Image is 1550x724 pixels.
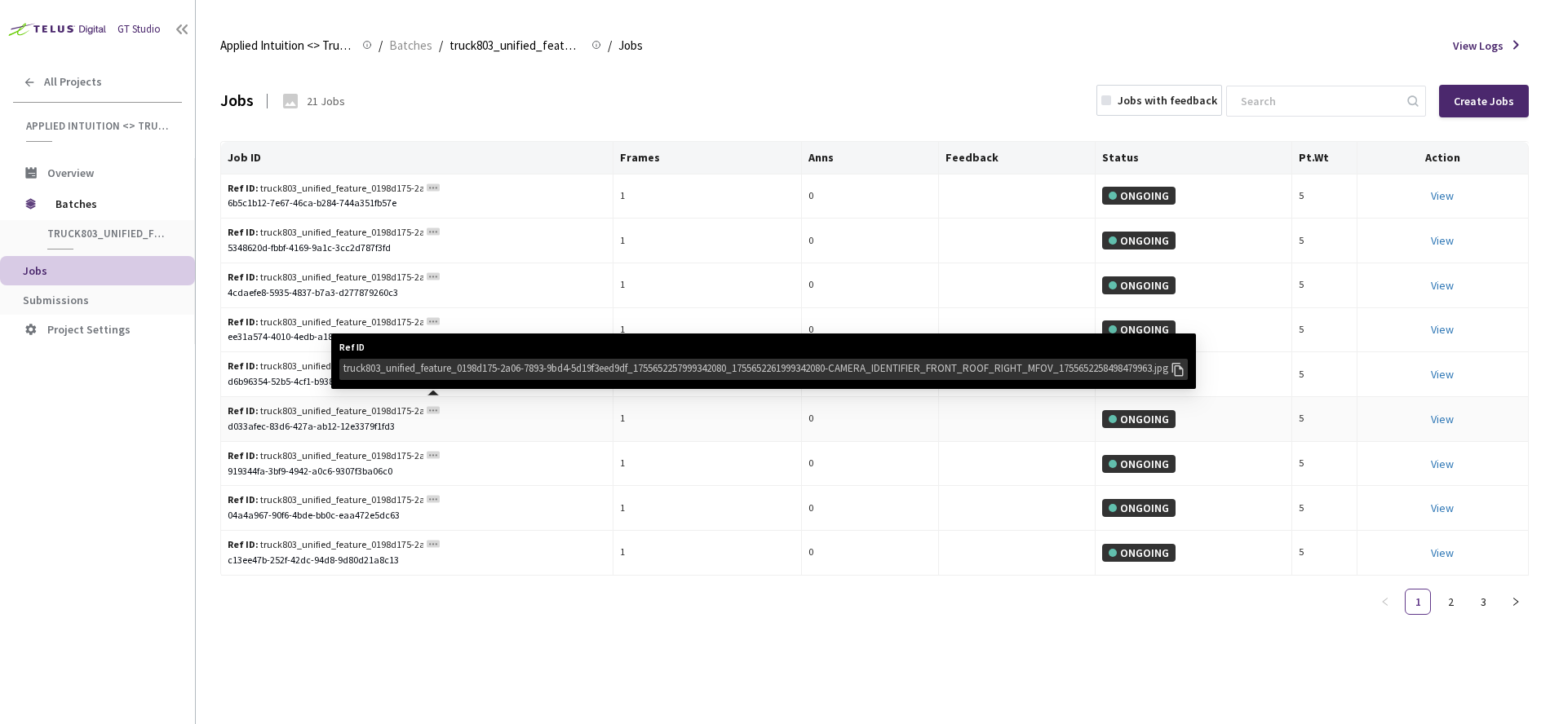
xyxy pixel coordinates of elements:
th: Frames [613,142,802,174]
a: View [1431,501,1454,515]
td: 0 [802,174,939,219]
li: Next Page [1503,589,1529,615]
td: 1 [613,219,802,263]
span: truck803_unified_feature_0198d175-2a06-7893-9bd4-5d19f3eed9df_1755652257999342080_175565226199934... [449,36,582,55]
a: Batches [386,36,436,54]
b: Ref ID: [228,538,259,550]
th: Anns [802,142,939,174]
td: 5 [1292,219,1357,263]
div: c13ee47b-252f-42dc-94d8-9d80d21a8c13 [228,553,606,568]
div: d033afec-83d6-427a-ab12-12e3379f1fd3 [228,419,606,435]
div: ONGOING [1102,499,1176,517]
span: left [1380,597,1390,607]
th: Feedback [939,142,1096,174]
td: 1 [613,397,802,442]
span: Overview [47,166,94,180]
div: truck803_unified_feature_0198d175-2a06-7893-9bd4-5d19f3eed9df_1755652257999342080_175565226199934... [228,492,423,508]
div: 5348620d-fbbf-4169-9a1c-3cc2d787f3fd [228,241,606,256]
div: Jobs with feedback [1118,92,1217,108]
li: 1 [1405,589,1431,615]
button: right [1503,589,1529,615]
b: Ref ID: [228,404,259,417]
div: truck803_unified_feature_0198d175-2a06-7893-9bd4-5d19f3eed9df_1755652257999342080_175565226199934... [228,181,423,196]
td: 1 [613,531,802,576]
span: View Logs [1453,38,1503,54]
a: 2 [1438,589,1463,614]
td: 1 [613,308,802,353]
div: truck803_unified_feature_0198d175-2a06-7893-9bd4-5d19f3eed9df_1755652257999342080_175565226199934... [228,225,423,241]
span: All Projects [44,75,102,89]
span: Jobs [23,263,47,278]
b: Ref ID: [228,316,259,328]
div: ONGOING [1102,232,1176,249]
td: 5 [1292,308,1357,353]
td: 1 [613,174,802,219]
td: 5 [1292,263,1357,308]
td: 5 [1292,486,1357,531]
td: 0 [802,263,939,308]
td: 5 [1292,397,1357,442]
span: Submissions [23,293,89,307]
span: Jobs [618,36,643,55]
div: truck803_unified_feature_0198d175-2a06-7893-9bd4-5d19f3eed9df_1755652257999342080_175565226199934... [343,360,1169,377]
li: 2 [1437,589,1464,615]
td: 0 [802,442,939,487]
div: ONGOING [1102,320,1176,338]
div: truck803_unified_feature_0198d175-2a06-7893-9bd4-5d19f3eed9df_1755652257999342080_175565226199934... [228,359,423,374]
th: Status [1096,142,1291,174]
td: 5 [1292,442,1357,487]
td: 0 [802,531,939,576]
div: 6b5c1b12-7e67-46ca-b284-744a351fb57e [228,196,606,211]
b: Ref ID: [228,449,259,461]
button: left [1372,589,1398,615]
span: Batches [55,188,167,220]
span: right [1511,597,1521,607]
input: Search [1231,86,1405,116]
li: / [608,36,612,55]
a: View [1431,412,1454,426]
span: Batches [389,36,432,55]
td: 5 [1292,352,1357,397]
div: ONGOING [1102,276,1176,294]
b: Ref ID: [228,493,259,505]
div: ONGOING [1102,410,1176,428]
div: 04a4a967-90f6-4bde-bb0c-eaa472e5dc63 [228,508,606,523]
div: 21 Jobs [307,93,345,109]
td: 1 [613,442,802,487]
span: Applied Intuition <> Trucking Cam SemSeg (Road Structures) [26,119,172,133]
b: Ref ID: [228,271,259,283]
span: Project Settings [47,322,131,337]
td: 0 [802,308,939,353]
td: 1 [613,263,802,308]
td: 0 [802,486,939,531]
div: truck803_unified_feature_0198d175-2a06-7893-9bd4-5d19f3eed9df_1755652257999342080_175565226199934... [228,448,423,464]
div: 4cdaefe8-5935-4837-b7a3-d277879260c3 [228,285,606,301]
div: Create Jobs [1454,95,1514,108]
td: 5 [1292,531,1357,576]
div: 919344fa-3bf9-4942-a0c6-9307f3ba06c0 [228,464,606,479]
div: GT Studio [117,22,161,38]
a: 1 [1406,589,1430,614]
a: View [1431,188,1454,203]
a: 3 [1471,589,1495,614]
li: / [379,36,383,55]
td: 0 [802,219,939,263]
th: Job ID [221,142,613,174]
th: Pt.Wt [1292,142,1357,174]
div: d6b96354-52b5-4cf1-b938-ae4d54b003cb [228,374,606,390]
div: truck803_unified_feature_0198d175-2a06-7893-9bd4-5d19f3eed9df_1755652257999342080_175565226199934... [228,404,423,419]
b: Ref ID: [228,182,259,194]
b: Ref ID: [228,226,259,238]
span: Applied Intuition <> Trucking Cam SemSeg (Road Structures) [220,36,352,55]
li: / [439,36,443,55]
a: View [1431,278,1454,293]
a: View [1431,322,1454,337]
div: truck803_unified_feature_0198d175-2a06-7893-9bd4-5d19f3eed9df_1755652257999342080_175565226199934... [228,315,423,330]
div: ONGOING [1102,544,1176,562]
a: View [1431,367,1454,382]
div: ONGOING [1102,187,1176,205]
div: ee31a574-4010-4edb-a189-0c78a740cf0d [228,329,606,345]
th: Action [1357,142,1529,174]
td: 1 [613,486,802,531]
a: View [1431,457,1454,471]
